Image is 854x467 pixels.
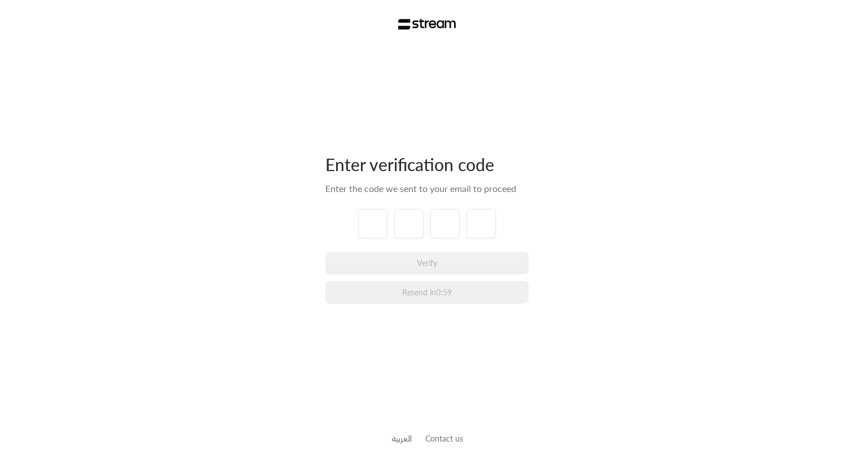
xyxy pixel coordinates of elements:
[325,182,529,195] div: Enter the code we sent to your email to proceed
[425,433,463,444] button: Contact us
[398,19,456,30] img: Stream Logo
[425,434,463,443] a: Contact us
[325,154,529,175] div: Enter verification code
[391,428,412,449] a: العربية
